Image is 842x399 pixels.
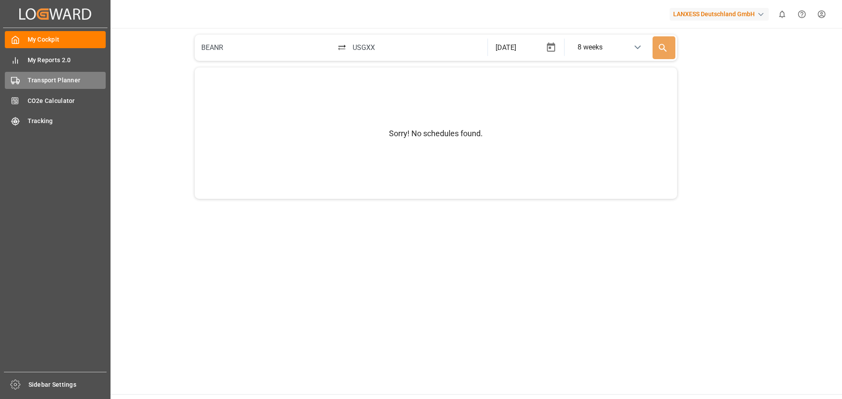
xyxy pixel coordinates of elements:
[653,36,675,59] button: Search
[772,4,792,24] button: show 0 new notifications
[670,8,769,21] div: LANXESS Deutschland GmbH
[578,42,603,53] div: 8 weeks
[28,35,106,44] span: My Cockpit
[5,113,106,130] a: Tracking
[5,72,106,89] a: Transport Planner
[5,92,106,109] a: CO2e Calculator
[347,36,485,58] input: City / Port of arrival
[5,31,106,48] a: My Cockpit
[28,96,106,106] span: CO2e Calculator
[28,117,106,126] span: Tracking
[670,6,772,22] button: LANXESS Deutschland GmbH
[5,51,106,68] a: My Reports 2.0
[196,36,335,58] input: City / Port of departure
[28,76,106,85] span: Transport Planner
[29,380,107,389] span: Sidebar Settings
[389,127,483,139] p: Sorry! No schedules found.
[792,4,812,24] button: Help Center
[28,56,106,65] span: My Reports 2.0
